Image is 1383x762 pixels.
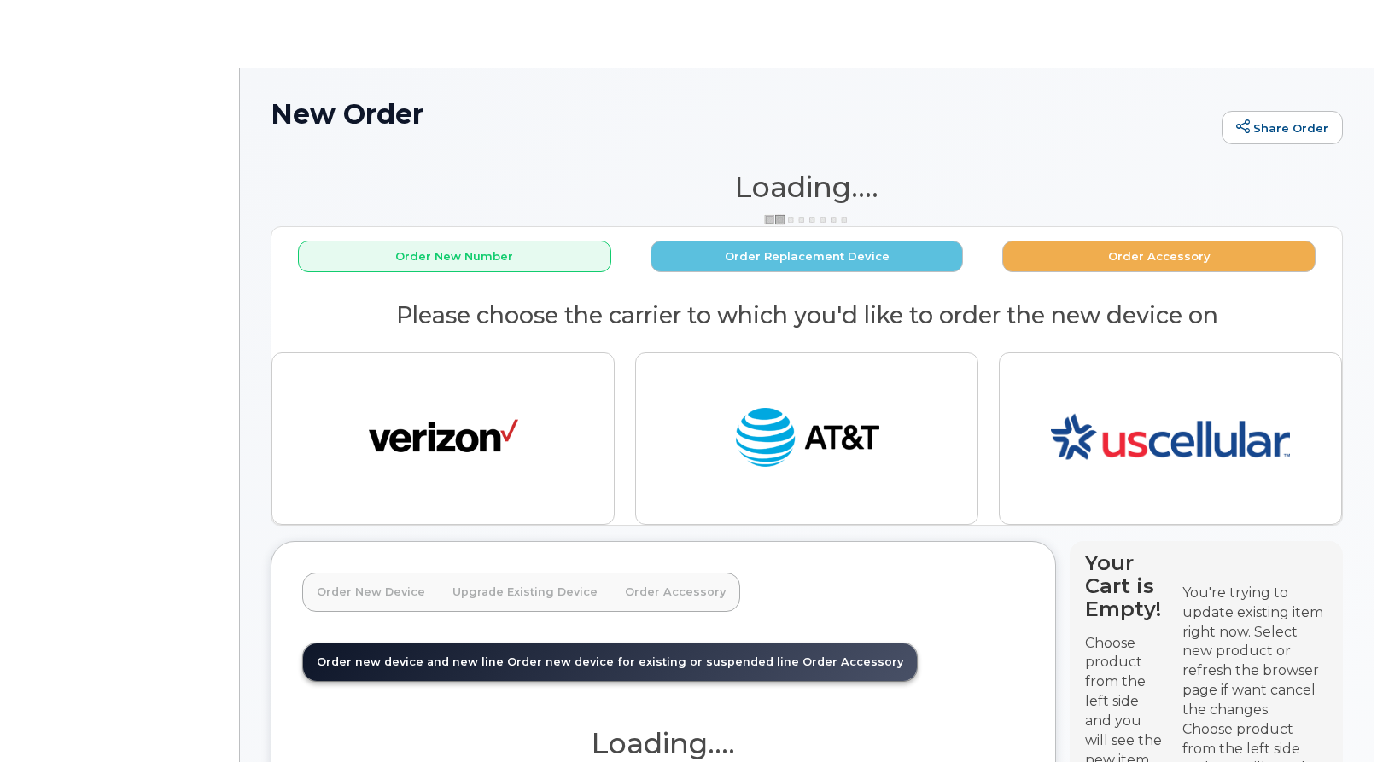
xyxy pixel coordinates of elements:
[298,241,611,272] button: Order New Number
[802,655,903,668] span: Order Accessory
[303,573,439,611] a: Order New Device
[271,99,1213,129] h1: New Order
[271,172,1343,202] h1: Loading....
[1182,584,1328,720] div: You're trying to update existing item right now. Select new product or refresh the browser page i...
[732,400,882,477] img: at_t-fb3d24644a45acc70fc72cc47ce214d34099dfd970ee3ae2334e4251f9d920fd.png
[507,655,799,668] span: Order new device for existing or suspended line
[317,655,504,668] span: Order new device and new line
[1051,367,1290,510] img: us-53c3169632288c49726f5d6ca51166ebf3163dd413c8a1bd00aedf0ff3a7123e.png
[651,241,964,272] button: Order Replacement Device
[439,573,611,611] a: Upgrade Existing Device
[271,303,1342,329] h2: Please choose the carrier to which you'd like to order the new device on
[302,728,1024,759] h1: Loading....
[764,213,849,226] img: ajax-loader-3a6953c30dc77f0bf724df975f13086db4f4c1262e45940f03d1251963f1bf2e.gif
[1222,111,1343,145] a: Share Order
[1002,241,1316,272] button: Order Accessory
[369,400,518,477] img: verizon-ab2890fd1dd4a6c9cf5f392cd2db4626a3dae38ee8226e09bcb5c993c4c79f81.png
[1085,551,1167,620] h4: Your Cart is Empty!
[611,573,739,611] a: Order Accessory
